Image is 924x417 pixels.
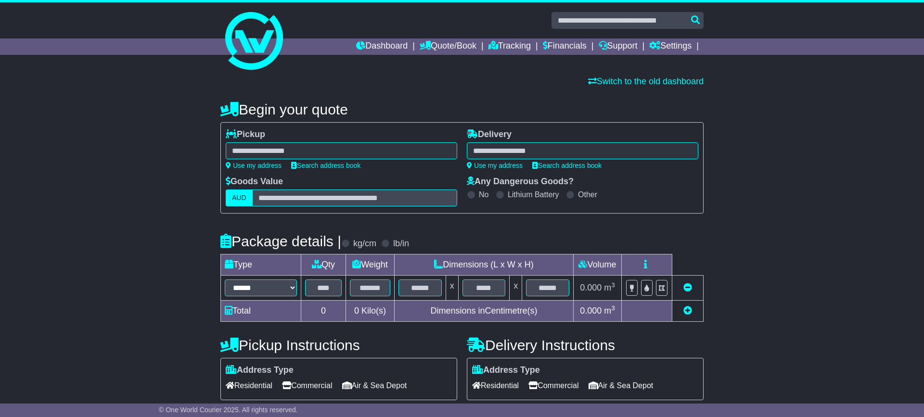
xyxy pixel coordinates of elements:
label: Lithium Battery [508,190,559,199]
a: Financials [543,38,587,55]
label: Other [578,190,597,199]
label: Pickup [226,129,265,140]
span: Residential [472,378,519,393]
a: Tracking [488,38,531,55]
span: Commercial [528,378,578,393]
label: AUD [226,190,253,206]
td: Kilo(s) [346,301,395,322]
label: No [479,190,488,199]
label: Delivery [467,129,512,140]
td: x [446,276,458,301]
a: Use my address [467,162,523,169]
td: Type [221,254,301,276]
h4: Pickup Instructions [220,337,457,353]
span: Air & Sea Depot [589,378,654,393]
td: Dimensions in Centimetre(s) [394,301,573,322]
label: Any Dangerous Goods? [467,177,574,187]
label: Goods Value [226,177,283,187]
td: 0 [301,301,346,322]
a: Settings [649,38,692,55]
a: Switch to the old dashboard [588,76,704,86]
a: Quote/Book [420,38,476,55]
label: kg/cm [353,239,376,249]
span: 0.000 [580,306,602,316]
td: Weight [346,254,395,276]
a: Search address book [291,162,360,169]
td: Dimensions (L x W x H) [394,254,573,276]
sup: 3 [611,281,615,289]
span: Air & Sea Depot [342,378,407,393]
a: Use my address [226,162,282,169]
span: 0.000 [580,283,602,292]
sup: 3 [611,304,615,312]
a: Support [599,38,638,55]
td: Qty [301,254,346,276]
a: Search address book [532,162,602,169]
h4: Delivery Instructions [467,337,704,353]
a: Remove this item [683,283,692,292]
span: Commercial [282,378,332,393]
h4: Begin your quote [220,101,704,117]
span: m [604,283,615,292]
label: Address Type [226,365,294,376]
span: Residential [226,378,272,393]
td: Total [221,301,301,322]
a: Add new item [683,306,692,316]
span: m [604,306,615,316]
label: lb/in [393,239,409,249]
span: 0 [354,306,359,316]
td: x [510,276,522,301]
h4: Package details | [220,233,341,249]
label: Address Type [472,365,540,376]
td: Volume [573,254,621,276]
a: Dashboard [356,38,408,55]
span: © One World Courier 2025. All rights reserved. [159,406,298,414]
